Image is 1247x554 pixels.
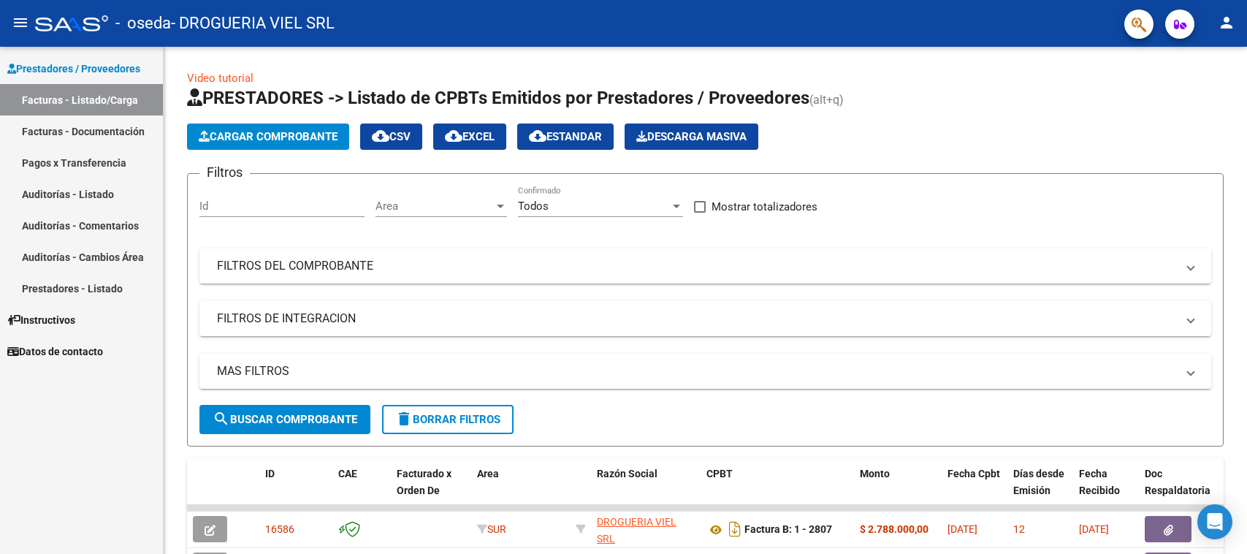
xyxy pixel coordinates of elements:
span: ID [265,468,275,479]
mat-icon: cloud_download [445,127,462,145]
datatable-header-cell: Monto [854,458,942,523]
span: DROGUERIA VIEL SRL [597,516,676,544]
mat-icon: menu [12,14,29,31]
span: Datos de contacto [7,344,103,360]
mat-icon: cloud_download [529,127,546,145]
span: Area [477,468,499,479]
strong: Factura B: 1 - 2807 [744,524,832,536]
datatable-header-cell: Area [471,458,570,523]
span: [DATE] [947,523,977,535]
span: SUR [477,523,506,535]
button: Estandar [517,124,614,150]
span: Razón Social [597,468,657,479]
datatable-header-cell: Fecha Cpbt [942,458,1007,523]
span: - oseda [115,7,171,39]
span: EXCEL [445,130,495,143]
span: - DROGUERIA VIEL SRL [171,7,335,39]
span: Instructivos [7,312,75,328]
button: Cargar Comprobante [187,124,349,150]
span: Facturado x Orden De [397,468,451,496]
mat-icon: search [213,410,230,428]
button: Borrar Filtros [382,405,514,434]
span: Cargar Comprobante [199,130,338,143]
div: Open Intercom Messenger [1197,504,1232,539]
span: Días desde Emisión [1013,468,1064,496]
button: EXCEL [433,124,506,150]
mat-icon: cloud_download [372,127,389,145]
mat-expansion-panel-header: MAS FILTROS [199,354,1211,389]
datatable-header-cell: ID [259,458,332,523]
span: Fecha Cpbt [947,468,1000,479]
div: 30714125903 [597,514,695,544]
span: PRESTADORES -> Listado de CPBTs Emitidos por Prestadores / Proveedores [187,88,809,108]
datatable-header-cell: CPBT [701,458,854,523]
span: Buscar Comprobante [213,413,357,426]
datatable-header-cell: Facturado x Orden De [391,458,471,523]
datatable-header-cell: Doc Respaldatoria [1139,458,1227,523]
span: Mostrar totalizadores [712,198,817,216]
span: Todos [518,200,549,213]
a: Video tutorial [187,72,253,85]
mat-icon: person [1218,14,1235,31]
span: 12 [1013,523,1025,535]
span: [DATE] [1079,523,1109,535]
span: Estandar [529,130,602,143]
button: CSV [360,124,422,150]
span: (alt+q) [809,93,844,107]
span: CPBT [706,468,733,479]
span: Area [375,200,494,213]
datatable-header-cell: Días desde Emisión [1007,458,1073,523]
mat-expansion-panel-header: FILTROS DEL COMPROBANTE [199,248,1211,284]
app-download-masive: Descarga masiva de comprobantes (adjuntos) [625,124,758,150]
span: Monto [860,468,890,479]
mat-panel-title: MAS FILTROS [217,363,1176,379]
strong: $ 2.788.000,00 [860,523,928,535]
mat-panel-title: FILTROS DEL COMPROBANTE [217,258,1176,274]
span: Prestadores / Proveedores [7,61,140,77]
span: CSV [372,130,411,143]
span: Borrar Filtros [395,413,500,426]
mat-expansion-panel-header: FILTROS DE INTEGRACION [199,301,1211,336]
span: 16586 [265,523,294,535]
span: Doc Respaldatoria [1145,468,1210,496]
button: Buscar Comprobante [199,405,370,434]
span: CAE [338,468,357,479]
h3: Filtros [199,162,250,183]
datatable-header-cell: Fecha Recibido [1073,458,1139,523]
span: Descarga Masiva [636,130,747,143]
span: Fecha Recibido [1079,468,1120,496]
i: Descargar documento [725,517,744,541]
button: Descarga Masiva [625,124,758,150]
datatable-header-cell: Razón Social [591,458,701,523]
mat-panel-title: FILTROS DE INTEGRACION [217,311,1176,327]
mat-icon: delete [395,410,413,428]
datatable-header-cell: CAE [332,458,391,523]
